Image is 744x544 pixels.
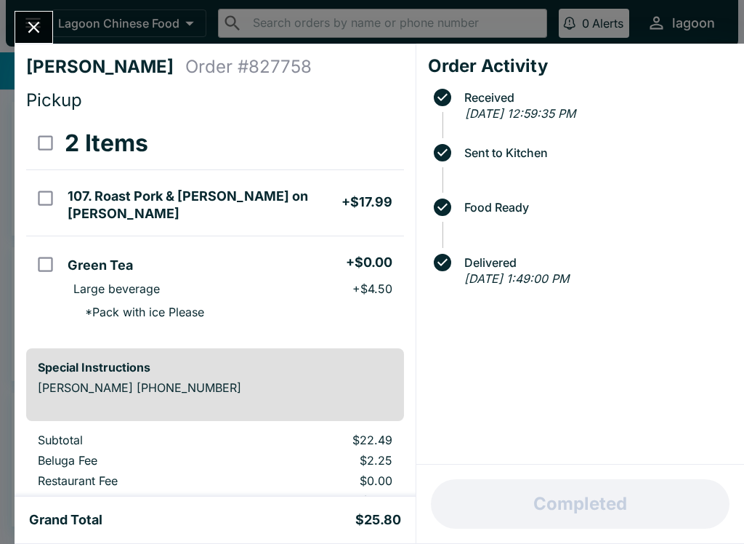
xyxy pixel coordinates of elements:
em: [DATE] 1:49:00 PM [464,271,569,286]
p: $2.25 [249,453,392,468]
p: Restaurant Fee [38,473,226,488]
button: Close [15,12,52,43]
span: Pickup [26,89,82,111]
table: orders table [26,117,404,337]
span: Delivered [457,256,732,269]
h5: + $17.99 [341,193,392,211]
h5: + $0.00 [346,254,392,271]
p: Subtotal [38,433,226,447]
p: [PERSON_NAME] [PHONE_NUMBER] [38,380,392,395]
h5: 107. Roast Pork & [PERSON_NAME] on [PERSON_NAME] [68,188,341,223]
h4: Order Activity [428,55,732,77]
p: + $4.50 [352,281,392,296]
h5: Green Tea [68,257,133,274]
p: Beluga Fee [38,453,226,468]
em: [DATE] 12:59:35 PM [465,106,575,121]
p: Large beverage [73,281,160,296]
p: * Pack with ice Please [73,305,204,319]
p: $0.00 [249,473,392,488]
h6: Special Instructions [38,360,392,375]
h3: 2 Items [65,129,148,158]
table: orders table [26,433,404,514]
span: Received [457,91,732,104]
p: $22.49 [249,433,392,447]
h4: [PERSON_NAME] [26,56,185,78]
h4: Order # 827758 [185,56,312,78]
h5: Grand Total [29,511,102,529]
p: Sales Tax [38,494,226,508]
span: Food Ready [457,201,732,214]
h5: $25.80 [355,511,401,529]
span: Sent to Kitchen [457,146,732,159]
p: $1.06 [249,494,392,508]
